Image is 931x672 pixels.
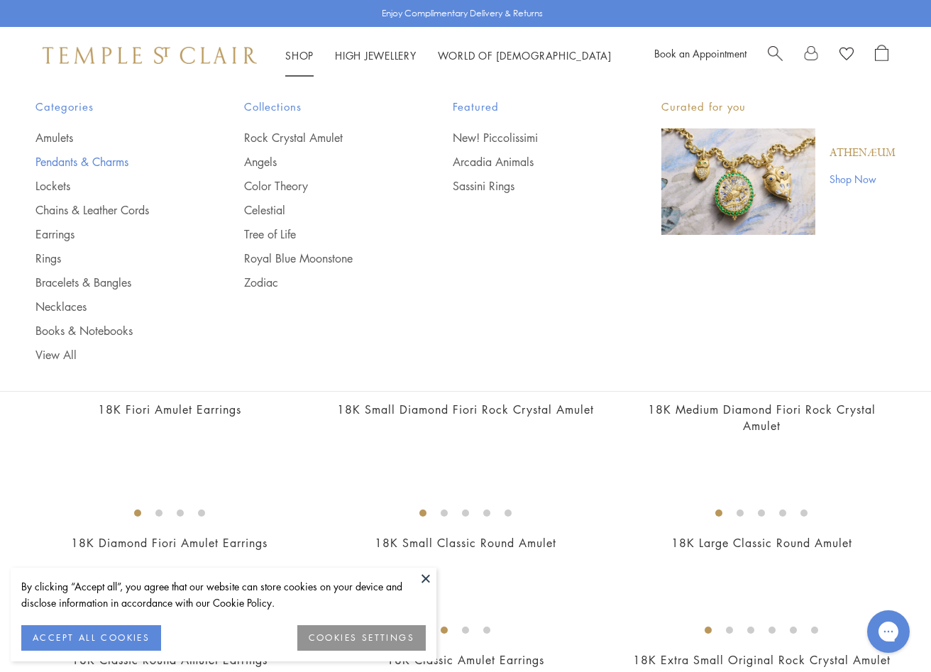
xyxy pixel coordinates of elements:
a: Pendants & Charms [35,154,187,170]
a: 18K Small Diamond Fiori Rock Crystal Amulet [337,402,594,417]
iframe: Gorgias live chat messenger [860,605,917,658]
span: Collections [244,98,396,116]
a: Color Theory [244,178,396,194]
a: 18K Extra Small Original Rock Crystal Amulet [633,652,891,668]
a: Arcadia Animals [453,154,605,170]
a: Lockets [35,178,187,194]
a: ShopShop [285,48,314,62]
a: 18K Medium Diamond Fiori Rock Crystal Amulet [648,402,876,434]
a: Sassini Rings [453,178,605,194]
a: High JewelleryHigh Jewellery [335,48,417,62]
a: Zodiac [244,275,396,290]
a: 18K Small Classic Round Amulet [375,535,556,551]
a: Books & Notebooks [35,323,187,338]
a: 18K Classic Amulet Earrings [387,652,544,668]
button: ACCEPT ALL COOKIES [21,625,161,651]
a: Necklaces [35,299,187,314]
a: Royal Blue Moonstone [244,250,396,266]
a: Amulets [35,130,187,145]
a: Bracelets & Bangles [35,275,187,290]
nav: Main navigation [285,47,612,65]
a: Athenæum [830,145,896,161]
a: Open Shopping Bag [875,45,888,66]
a: View All [35,347,187,363]
a: World of [DEMOGRAPHIC_DATA]World of [DEMOGRAPHIC_DATA] [438,48,612,62]
a: 18K Fiori Amulet Earrings [98,402,241,417]
a: Search [768,45,783,66]
div: By clicking “Accept all”, you agree that our website can store cookies on your device and disclos... [21,578,426,611]
p: Enjoy Complimentary Delivery & Returns [382,6,543,21]
span: Categories [35,98,187,116]
a: Chains & Leather Cords [35,202,187,218]
a: Rings [35,250,187,266]
img: Temple St. Clair [43,47,257,64]
a: Tree of Life [244,226,396,242]
a: Shop Now [830,171,896,187]
a: Earrings [35,226,187,242]
a: Celestial [244,202,396,218]
a: View Wishlist [839,45,854,66]
a: 18K Diamond Fiori Amulet Earrings [71,535,268,551]
a: New! Piccolissimi [453,130,605,145]
a: Angels [244,154,396,170]
button: COOKIES SETTINGS [297,625,426,651]
a: Book an Appointment [654,46,747,60]
span: Featured [453,98,605,116]
p: Curated for you [661,98,896,116]
a: 18K Large Classic Round Amulet [671,535,852,551]
a: Rock Crystal Amulet [244,130,396,145]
